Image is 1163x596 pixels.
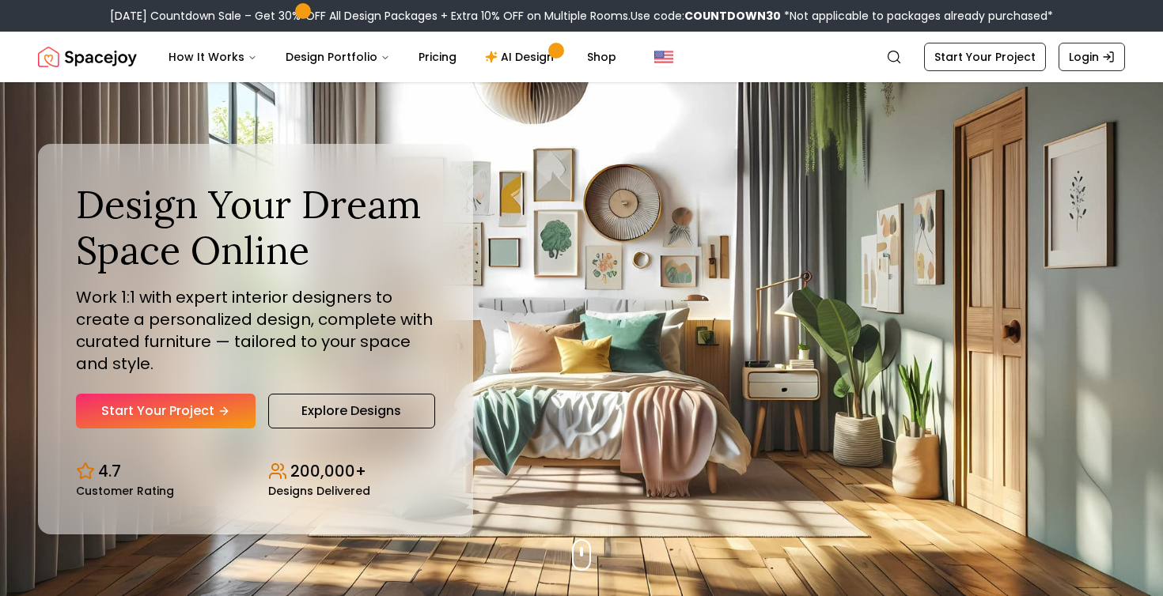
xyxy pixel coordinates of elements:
p: Work 1:1 with expert interior designers to create a personalized design, complete with curated fu... [76,286,435,375]
p: 4.7 [98,460,121,482]
p: 200,000+ [290,460,366,482]
span: *Not applicable to packages already purchased* [781,8,1053,24]
small: Customer Rating [76,485,174,496]
a: Explore Designs [268,394,435,428]
a: Pricing [406,41,469,73]
div: [DATE] Countdown Sale – Get 30% OFF All Design Packages + Extra 10% OFF on Multiple Rooms. [110,8,1053,24]
b: COUNTDOWN30 [684,8,781,24]
a: AI Design [472,41,571,73]
button: How It Works [156,41,270,73]
a: Shop [574,41,629,73]
h1: Design Your Dream Space Online [76,182,435,273]
div: Design stats [76,447,435,496]
a: Login [1059,43,1125,71]
a: Start Your Project [76,394,256,428]
small: Designs Delivered [268,485,370,496]
nav: Global [38,32,1125,82]
a: Start Your Project [924,43,1046,71]
img: United States [654,47,673,66]
nav: Main [156,41,629,73]
button: Design Portfolio [273,41,403,73]
span: Use code: [631,8,781,24]
a: Spacejoy [38,41,137,73]
img: Spacejoy Logo [38,41,137,73]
